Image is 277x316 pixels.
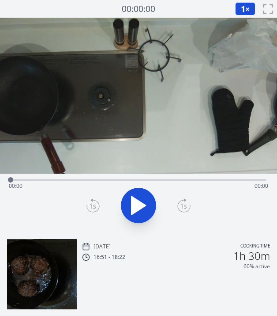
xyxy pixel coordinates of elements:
span: 1 [241,4,245,14]
p: Cooking time [240,243,270,251]
p: [DATE] [94,243,111,250]
p: 16:51 - 18:22 [94,254,125,261]
span: 00:00 [255,182,268,190]
a: 00:00:00 [122,3,155,15]
p: 60% active [243,263,270,270]
h2: 1h 30m [233,251,270,261]
button: 1× [235,2,255,15]
img: 250930075227_thumb.jpeg [7,239,77,309]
